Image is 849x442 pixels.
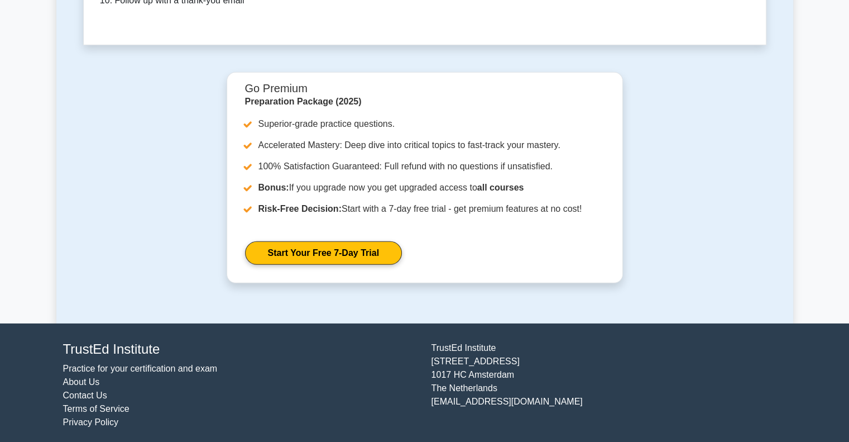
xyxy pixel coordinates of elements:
a: Start Your Free 7-Day Trial [245,241,402,265]
a: Privacy Policy [63,417,119,427]
a: Contact Us [63,391,107,400]
h4: TrustEd Institute [63,341,418,358]
a: Practice for your certification and exam [63,364,218,373]
div: TrustEd Institute [STREET_ADDRESS] 1017 HC Amsterdam The Netherlands [EMAIL_ADDRESS][DOMAIN_NAME] [425,341,793,429]
a: Terms of Service [63,404,129,414]
a: About Us [63,377,100,387]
